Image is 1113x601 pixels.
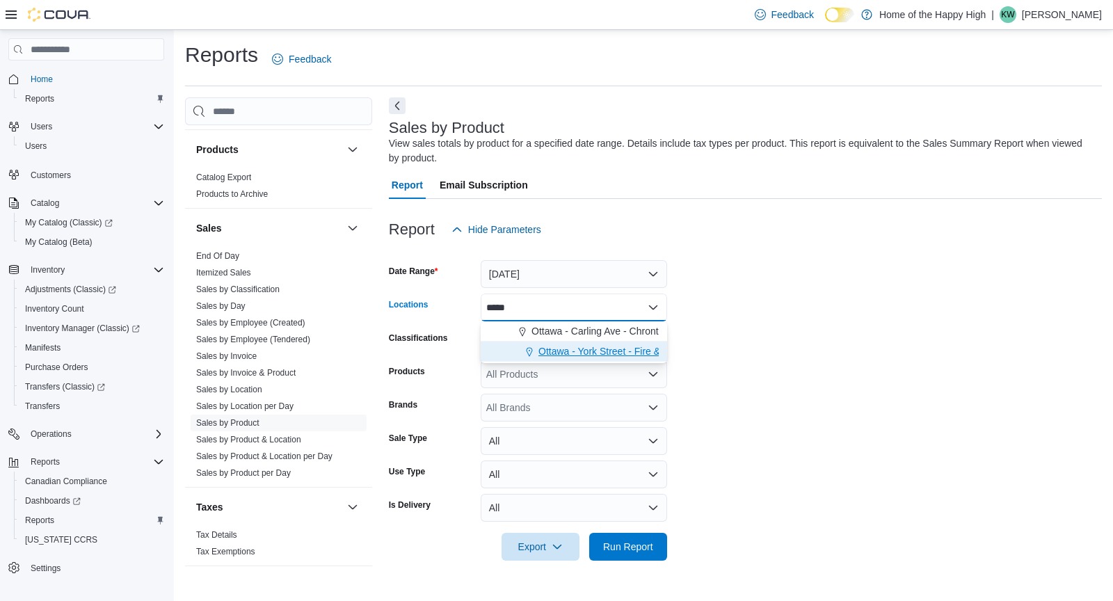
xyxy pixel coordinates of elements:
button: Reports [14,89,170,109]
a: Feedback [749,1,819,29]
button: Export [502,533,579,561]
span: Sales by Invoice & Product [196,367,296,378]
a: Home [25,71,58,88]
a: Inventory Count [19,300,90,317]
button: Taxes [196,500,342,514]
button: Ottawa - Carling Ave - Chrontact Cannabis [481,321,667,342]
button: Products [344,141,361,158]
nav: Complex example [8,63,164,598]
a: Sales by Product & Location per Day [196,451,333,461]
span: Purchase Orders [25,362,88,373]
h3: Sales by Product [389,120,504,136]
button: Reports [3,452,170,472]
div: Choose from the following options [481,321,667,362]
a: Tax Details [196,530,237,540]
span: Catalog [31,198,59,209]
h3: Report [389,221,435,238]
a: Tax Exemptions [196,547,255,556]
button: Sales [344,220,361,237]
span: Inventory Count [19,300,164,317]
button: Inventory Count [14,299,170,319]
span: Transfers [19,398,164,415]
a: Dashboards [19,492,86,509]
button: Open list of options [648,402,659,413]
span: Manifests [25,342,61,353]
span: Operations [25,426,164,442]
span: Feedback [771,8,814,22]
span: Inventory [25,262,164,278]
button: Sales [196,221,342,235]
label: Sale Type [389,433,427,444]
span: Users [25,141,47,152]
label: Date Range [389,266,438,277]
button: Canadian Compliance [14,472,170,491]
span: Inventory [31,264,65,275]
a: Manifests [19,339,66,356]
a: Sales by Classification [196,285,280,294]
a: Sales by Invoice & Product [196,368,296,378]
button: [US_STATE] CCRS [14,530,170,550]
button: Purchase Orders [14,358,170,377]
a: End Of Day [196,251,239,261]
button: Ottawa - York Street - Fire & Flower [481,342,667,362]
span: Users [25,118,164,135]
button: All [481,460,667,488]
span: Reports [19,512,164,529]
button: Users [3,117,170,136]
a: Sales by Invoice [196,351,257,361]
button: Settings [3,558,170,578]
button: All [481,427,667,455]
span: Customers [25,166,164,183]
span: Catalog [25,195,164,211]
a: Sales by Location per Day [196,401,294,411]
span: Sales by Day [196,300,246,312]
button: Users [14,136,170,156]
span: Home [31,74,53,85]
a: [US_STATE] CCRS [19,531,103,548]
span: Settings [31,563,61,574]
button: Inventory [3,260,170,280]
button: Catalog [3,193,170,213]
button: Users [25,118,58,135]
button: My Catalog (Beta) [14,232,170,252]
a: Sales by Product per Day [196,468,291,478]
a: My Catalog (Classic) [14,213,170,232]
p: [PERSON_NAME] [1022,6,1102,23]
span: Customers [31,170,71,181]
label: Use Type [389,466,425,477]
a: Sales by Employee (Tendered) [196,335,310,344]
a: Catalog Export [196,173,251,182]
span: Transfers (Classic) [25,381,105,392]
span: Tax Exemptions [196,546,255,557]
span: Dashboards [25,495,81,506]
a: Transfers [19,398,65,415]
span: My Catalog (Classic) [19,214,164,231]
span: Catalog Export [196,172,251,183]
div: Products [185,169,372,208]
button: Transfers [14,396,170,416]
span: Reports [25,93,54,104]
button: Home [3,69,170,89]
span: Products to Archive [196,189,268,200]
button: Hide Parameters [446,216,547,243]
a: Feedback [266,45,337,73]
button: Operations [3,424,170,444]
a: Transfers (Classic) [19,378,111,395]
button: Close list of options [648,302,659,313]
span: Washington CCRS [19,531,164,548]
label: Products [389,366,425,377]
button: Operations [25,426,77,442]
h1: Reports [185,41,258,69]
a: Dashboards [14,491,170,511]
a: Inventory Manager (Classic) [14,319,170,338]
span: Tax Details [196,529,237,540]
a: Sales by Product [196,418,259,428]
span: Reports [25,454,164,470]
p: | [991,6,994,23]
a: Users [19,138,52,154]
span: Canadian Compliance [25,476,107,487]
button: [DATE] [481,260,667,288]
span: Sales by Location per Day [196,401,294,412]
a: Customers [25,167,77,184]
span: Inventory Count [25,303,84,314]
